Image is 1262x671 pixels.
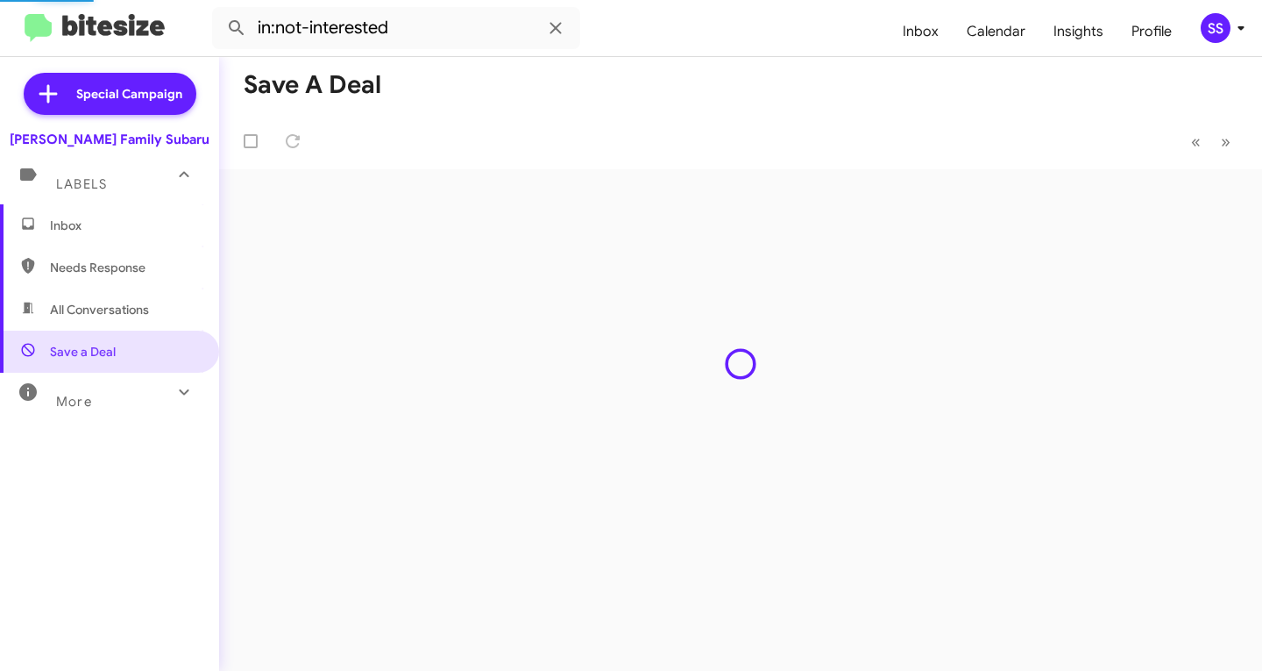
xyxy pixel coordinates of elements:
div: [PERSON_NAME] Family Subaru [10,131,209,148]
nav: Page navigation example [1181,124,1241,160]
a: Insights [1039,6,1117,57]
button: Next [1210,124,1241,160]
span: Save a Deal [50,343,116,360]
button: SS [1186,13,1243,43]
input: Search [212,7,580,49]
span: Inbox [50,217,199,234]
span: Labels [56,176,107,192]
a: Inbox [889,6,953,57]
span: » [1221,131,1230,153]
span: Special Campaign [76,85,182,103]
h1: Save a Deal [244,71,381,99]
span: « [1191,131,1201,153]
a: Profile [1117,6,1186,57]
button: Previous [1180,124,1211,160]
span: All Conversations [50,301,149,318]
div: SS [1201,13,1230,43]
span: More [56,394,92,410]
a: Special Campaign [24,73,196,115]
span: Needs Response [50,259,199,276]
a: Calendar [953,6,1039,57]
